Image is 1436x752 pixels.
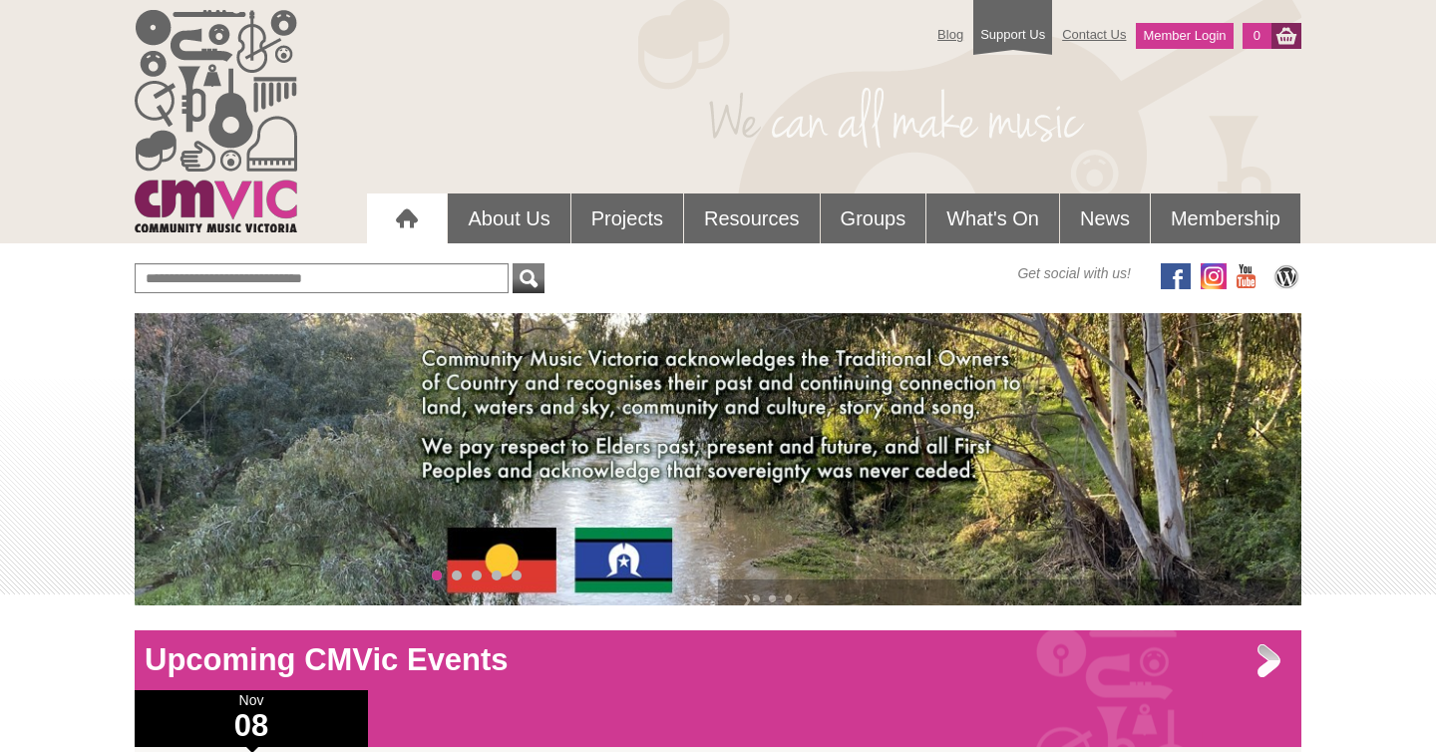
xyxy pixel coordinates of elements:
[1060,193,1150,243] a: News
[821,193,926,243] a: Groups
[1136,23,1233,49] a: Member Login
[135,10,297,232] img: cmvic_logo.png
[1201,263,1227,289] img: icon-instagram.png
[1017,263,1131,283] span: Get social with us!
[1271,263,1301,289] img: CMVic Blog
[926,193,1059,243] a: What's On
[927,17,973,52] a: Blog
[1052,17,1136,52] a: Contact Us
[1243,23,1271,49] a: 0
[448,193,569,243] a: About Us
[135,640,1301,680] h1: Upcoming CMVic Events
[135,710,368,742] h1: 08
[752,583,794,613] a: • • •
[738,589,1281,618] h2: ›
[135,690,368,747] div: Nov
[1151,193,1300,243] a: Membership
[684,193,820,243] a: Resources
[571,193,683,243] a: Projects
